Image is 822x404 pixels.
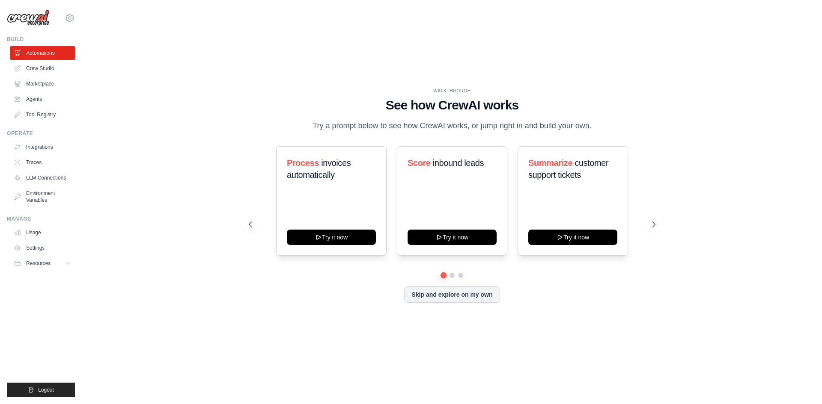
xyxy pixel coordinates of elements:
button: Skip and explore on my own [404,286,500,303]
span: invoices automatically [287,158,351,180]
a: Environment Variables [10,186,75,207]
img: Logo [7,10,50,26]
span: inbound leads [433,158,484,168]
div: WALKTHROUGH [249,88,655,94]
button: Try it now [528,230,617,245]
span: Resources [26,260,51,267]
button: Try it now [408,230,497,245]
a: Tool Registry [10,108,75,121]
a: Traces [10,156,75,169]
a: Automations [10,46,75,60]
span: Score [408,158,431,168]
button: Logout [7,383,75,397]
div: Manage [7,215,75,222]
p: Try a prompt below to see how CrewAI works, or jump right in and build your own. [308,120,596,132]
div: Operate [7,130,75,137]
button: Try it now [287,230,376,245]
h1: See how CrewAI works [249,97,655,113]
span: customer support tickets [528,158,608,180]
a: Usage [10,226,75,239]
button: Resources [10,257,75,270]
span: Logout [38,386,54,393]
span: Process [287,158,319,168]
a: Marketplace [10,77,75,91]
a: LLM Connections [10,171,75,185]
a: Crew Studio [10,62,75,75]
a: Integrations [10,140,75,154]
a: Settings [10,241,75,255]
div: Build [7,36,75,43]
a: Agents [10,92,75,106]
span: Summarize [528,158,572,168]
